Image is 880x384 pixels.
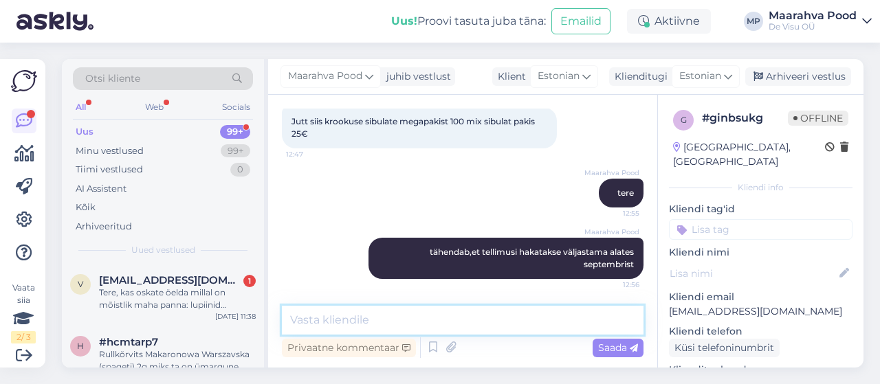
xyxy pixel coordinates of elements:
[291,116,537,139] span: Jutt siis krookuse sibulate megapakist 100 mix sibulat pakis 25€
[551,8,610,34] button: Emailid
[99,274,242,286] span: vendeurlm@icloud.com
[131,244,195,256] span: Uued vestlused
[219,98,253,116] div: Socials
[588,280,639,290] span: 12:56
[584,227,639,237] span: Maarahva Pood
[588,208,639,218] span: 12:55
[669,304,852,319] p: [EMAIL_ADDRESS][DOMAIN_NAME]
[76,220,132,234] div: Arhiveeritud
[769,10,872,32] a: Maarahva PoodDe Visu OÜ
[788,111,848,126] span: Offline
[609,69,668,84] div: Klienditugi
[76,163,143,177] div: Tiimi vestlused
[679,69,721,84] span: Estonian
[669,324,852,339] p: Kliendi telefon
[391,13,546,30] div: Proovi tasuta juba täna:
[221,144,250,158] div: 99+
[11,331,36,343] div: 2 / 3
[76,201,96,214] div: Kõik
[142,98,166,116] div: Web
[76,125,93,139] div: Uus
[99,336,158,348] span: #hcmtarp7
[77,341,84,351] span: h
[617,188,634,198] span: tere
[286,149,338,159] span: 12:47
[669,363,852,377] p: Klienditeekond
[669,339,780,357] div: Küsi telefoninumbrit
[11,70,37,92] img: Askly Logo
[669,219,852,240] input: Lisa tag
[11,282,36,343] div: Vaata siia
[76,144,144,158] div: Minu vestlused
[673,140,825,169] div: [GEOGRAPHIC_DATA], [GEOGRAPHIC_DATA]
[215,311,256,321] div: [DATE] 11:38
[669,181,852,194] div: Kliendi info
[78,279,83,289] span: v
[584,168,639,178] span: Maarahva Pood
[76,182,126,196] div: AI Assistent
[670,266,837,281] input: Lisa nimi
[430,247,636,269] span: tähendab,et tellimusi hakatakse väljastama alates septembrist
[669,245,852,260] p: Kliendi nimi
[702,110,788,126] div: # ginbsukg
[744,12,763,31] div: MP
[99,286,256,311] div: Tere, kas oskate öelda millal on mõistlik maha panna: lupiinid märtsikellukesed iirisied liiliad
[769,21,857,32] div: De Visu OÜ
[627,9,711,34] div: Aktiivne
[681,115,687,125] span: g
[391,14,417,27] b: Uus!
[220,125,250,139] div: 99+
[745,67,851,86] div: Arhiveeri vestlus
[85,71,140,86] span: Otsi kliente
[99,348,256,373] div: Rullkõrvits Makaronowa Warszavska (spageti) 2g miks ta on ümargune ostsin telilt pikt on pakendil...
[282,339,416,357] div: Privaatne kommentaar
[669,290,852,304] p: Kliendi email
[381,69,451,84] div: juhib vestlust
[492,69,526,84] div: Klient
[73,98,89,116] div: All
[598,341,638,354] span: Saada
[230,163,250,177] div: 0
[288,69,362,84] span: Maarahva Pood
[769,10,857,21] div: Maarahva Pood
[538,69,580,84] span: Estonian
[669,202,852,216] p: Kliendi tag'id
[243,275,256,287] div: 1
